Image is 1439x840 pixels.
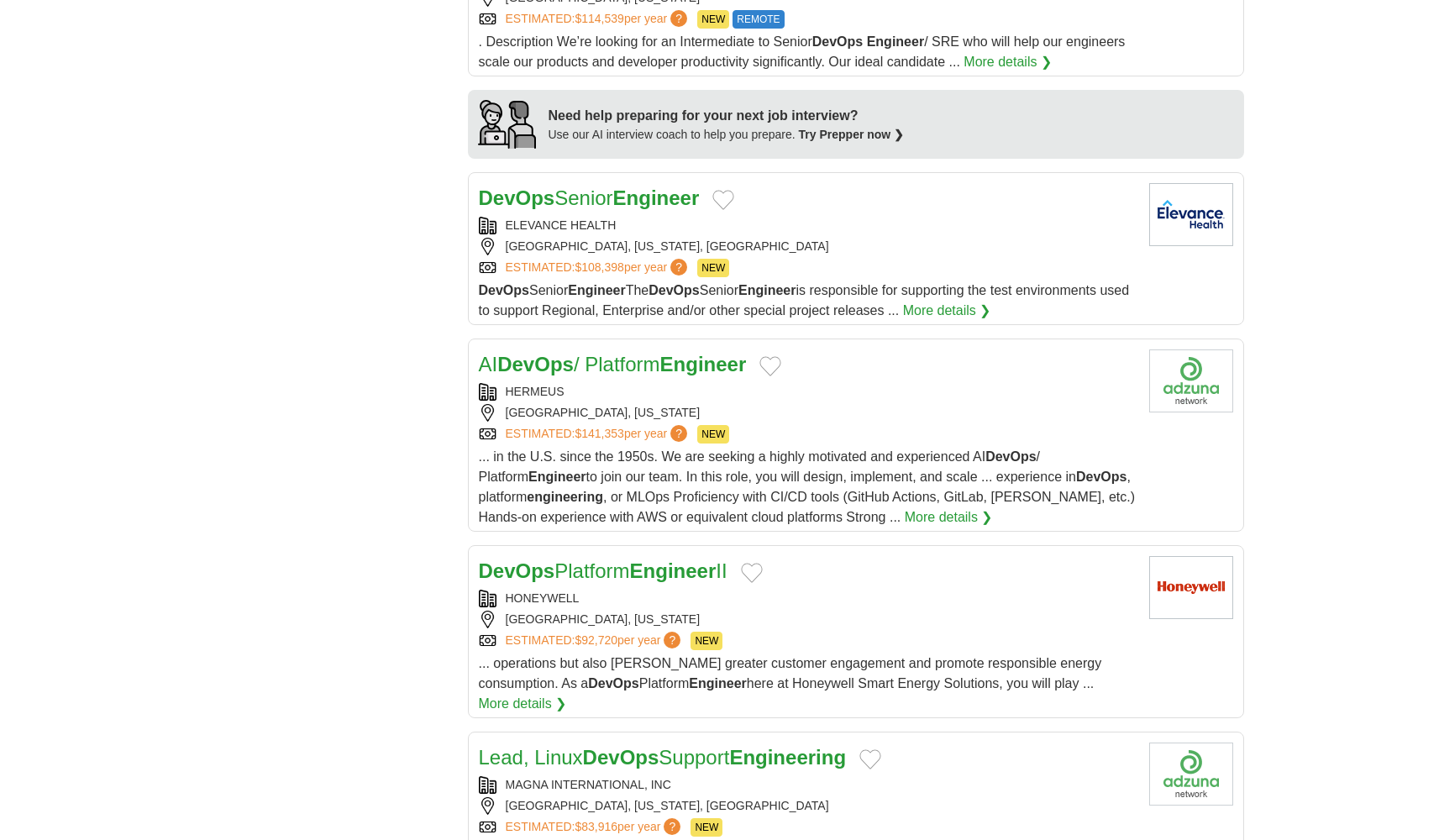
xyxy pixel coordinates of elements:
strong: DevOps [479,559,555,582]
div: HERMEUS [479,383,1136,401]
strong: Engineer [867,34,924,49]
strong: Engineer [528,470,586,484]
div: Need help preparing for your next job interview? [549,106,905,126]
a: ESTIMATED:$92,720per year? [506,632,685,650]
div: [GEOGRAPHIC_DATA], [US_STATE] [479,611,1136,628]
button: Add to favorite jobs [759,356,781,376]
a: More details ❯ [905,507,993,528]
div: Use our AI interview coach to help you prepare. [549,126,905,144]
strong: Engineer [630,559,717,582]
span: $114,539 [575,12,623,25]
span: ? [664,632,680,648]
strong: DevOps [588,676,638,690]
button: Add to favorite jobs [859,749,881,769]
span: $108,398 [575,260,623,274]
div: [GEOGRAPHIC_DATA], [US_STATE], [GEOGRAPHIC_DATA] [479,797,1136,815]
strong: Engineering [729,746,846,769]
span: REMOTE [733,10,784,29]
div: MAGNA INTERNATIONAL, INC [479,776,1136,794]
strong: Engineer [660,353,747,375]
strong: DevOps [985,449,1036,464]
div: [GEOGRAPHIC_DATA], [US_STATE], [GEOGRAPHIC_DATA] [479,238,1136,255]
span: ... in the U.S. since the 1950s. We are seeking a highly motivated and experienced AI / Platform ... [479,449,1136,524]
strong: Engineer [689,676,746,690]
img: Company logo [1149,743,1233,806]
span: $141,353 [575,427,623,440]
strong: DevOps [1076,470,1127,484]
a: ESTIMATED:$114,539per year? [506,10,691,29]
a: More details ❯ [479,694,567,714]
a: ESTIMATED:$141,353per year? [506,425,691,444]
span: . Description We’re looking for an Intermediate to Senior / SRE who will help our engineers scale... [479,34,1126,69]
button: Add to favorite jobs [712,190,734,210]
strong: DevOps [497,353,574,375]
span: NEW [697,10,729,29]
a: HONEYWELL [506,591,580,605]
strong: DevOps [583,746,659,769]
strong: Engineer [568,283,625,297]
img: Company logo [1149,349,1233,412]
button: Add to favorite jobs [741,563,763,583]
span: NEW [697,425,729,444]
strong: DevOps [479,283,529,297]
strong: DevOps [812,34,863,49]
strong: Engineer [738,283,796,297]
strong: engineering [527,490,603,504]
span: ? [670,10,687,27]
a: ELEVANCE HEALTH [506,218,617,232]
span: $83,916 [575,820,617,833]
strong: Engineer [613,186,700,209]
a: DevOpsPlatformEngineerII [479,559,727,582]
a: ESTIMATED:$108,398per year? [506,259,691,277]
span: ? [664,818,680,835]
strong: DevOps [479,186,555,209]
span: ? [670,425,687,442]
span: $92,720 [575,633,617,647]
a: More details ❯ [964,52,1052,72]
a: More details ❯ [903,301,991,321]
span: NEW [697,259,729,277]
a: Lead, LinuxDevOpsSupportEngineering [479,746,847,769]
span: ... operations but also [PERSON_NAME] greater customer engagement and promote responsible energy ... [479,656,1102,690]
div: [GEOGRAPHIC_DATA], [US_STATE] [479,404,1136,422]
a: AIDevOps/ PlatformEngineer [479,353,747,375]
span: Senior The Senior is responsible for supporting the test environments used to support Regional, E... [479,283,1130,318]
img: Honeywell logo [1149,556,1233,619]
img: Elevance Health logo [1149,183,1233,246]
span: ? [670,259,687,276]
span: NEW [691,632,722,650]
strong: DevOps [649,283,699,297]
span: NEW [691,818,722,837]
a: DevOpsSeniorEngineer [479,186,700,209]
a: ESTIMATED:$83,916per year? [506,818,685,837]
a: Try Prepper now ❯ [799,128,905,141]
